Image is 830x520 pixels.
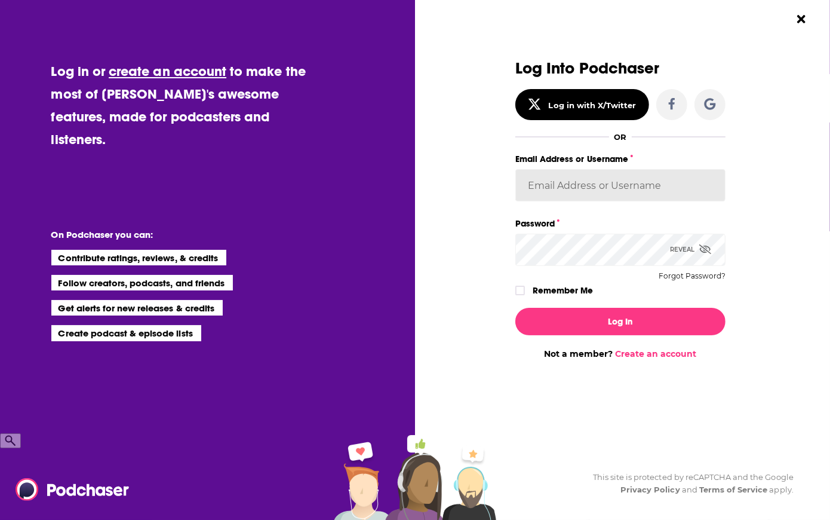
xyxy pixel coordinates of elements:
[620,485,680,494] a: Privacy Policy
[515,308,726,335] button: Log In
[659,272,726,280] button: Forgot Password?
[515,169,726,201] input: Email Address or Username
[515,216,726,231] label: Password
[549,100,637,110] div: Log in with X/Twitter
[533,283,593,298] label: Remember Me
[515,348,726,359] div: Not a member?
[699,485,768,494] a: Terms of Service
[790,8,813,30] button: Close Button
[616,348,697,359] a: Create an account
[51,250,227,265] li: Contribute ratings, reviews, & credits
[614,132,626,142] div: OR
[51,229,290,240] li: On Podchaser you can:
[583,471,794,496] div: This site is protected by reCAPTCHA and the Google and apply.
[16,478,130,501] img: Podchaser - Follow, Share and Rate Podcasts
[515,151,726,167] label: Email Address or Username
[515,89,649,120] button: Log in with X/Twitter
[515,60,726,77] h3: Log Into Podchaser
[51,275,233,290] li: Follow creators, podcasts, and friends
[51,325,201,341] li: Create podcast & episode lists
[109,63,226,79] a: create an account
[670,234,711,265] div: Reveal
[51,300,223,316] li: Get alerts for new releases & credits
[16,478,121,501] a: Podchaser - Follow, Share and Rate Podcasts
